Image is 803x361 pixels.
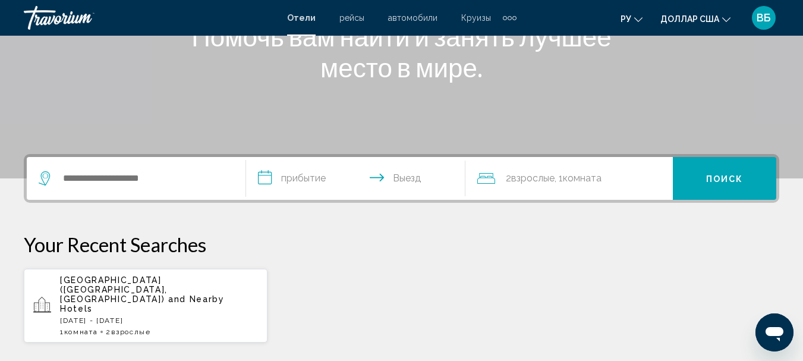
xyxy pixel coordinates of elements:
[60,275,168,304] span: [GEOGRAPHIC_DATA] ([GEOGRAPHIC_DATA], [GEOGRAPHIC_DATA])
[506,172,511,184] font: 2
[755,313,793,351] iframe: Кнопка запуска окна обмена сообщениями
[287,13,316,23] a: Отели
[24,6,275,30] a: Травориум
[660,14,719,24] font: доллар США
[621,10,643,27] button: Изменить язык
[563,172,602,184] font: Комната
[60,328,97,336] span: 1
[511,172,555,184] font: Взрослые
[60,316,258,325] p: [DATE] - [DATE]
[748,5,779,30] button: Меню пользователя
[621,14,631,24] font: ру
[465,157,673,200] button: Путешественники: 2 взрослых, 0 детей
[461,13,491,23] a: Круизы
[191,21,612,83] font: Помочь вам найти и занять лучшее место в мире.
[660,10,730,27] button: Изменить валюту
[706,174,744,184] font: Поиск
[339,13,364,23] a: рейсы
[24,268,267,343] button: [GEOGRAPHIC_DATA] ([GEOGRAPHIC_DATA], [GEOGRAPHIC_DATA]) and Nearby Hotels[DATE] - [DATE]1Комната...
[106,328,150,336] span: 2
[27,157,776,200] div: Виджет поиска
[503,8,517,27] button: Дополнительные элементы навигации
[673,157,776,200] button: Поиск
[111,328,150,336] span: Взрослые
[757,11,771,24] font: ВБ
[24,233,779,256] p: Your Recent Searches
[555,172,563,184] font: , 1
[64,328,98,336] span: Комната
[60,294,225,313] span: and Nearby Hotels
[246,157,465,200] button: Даты заезда и выезда
[388,13,437,23] a: автомобили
